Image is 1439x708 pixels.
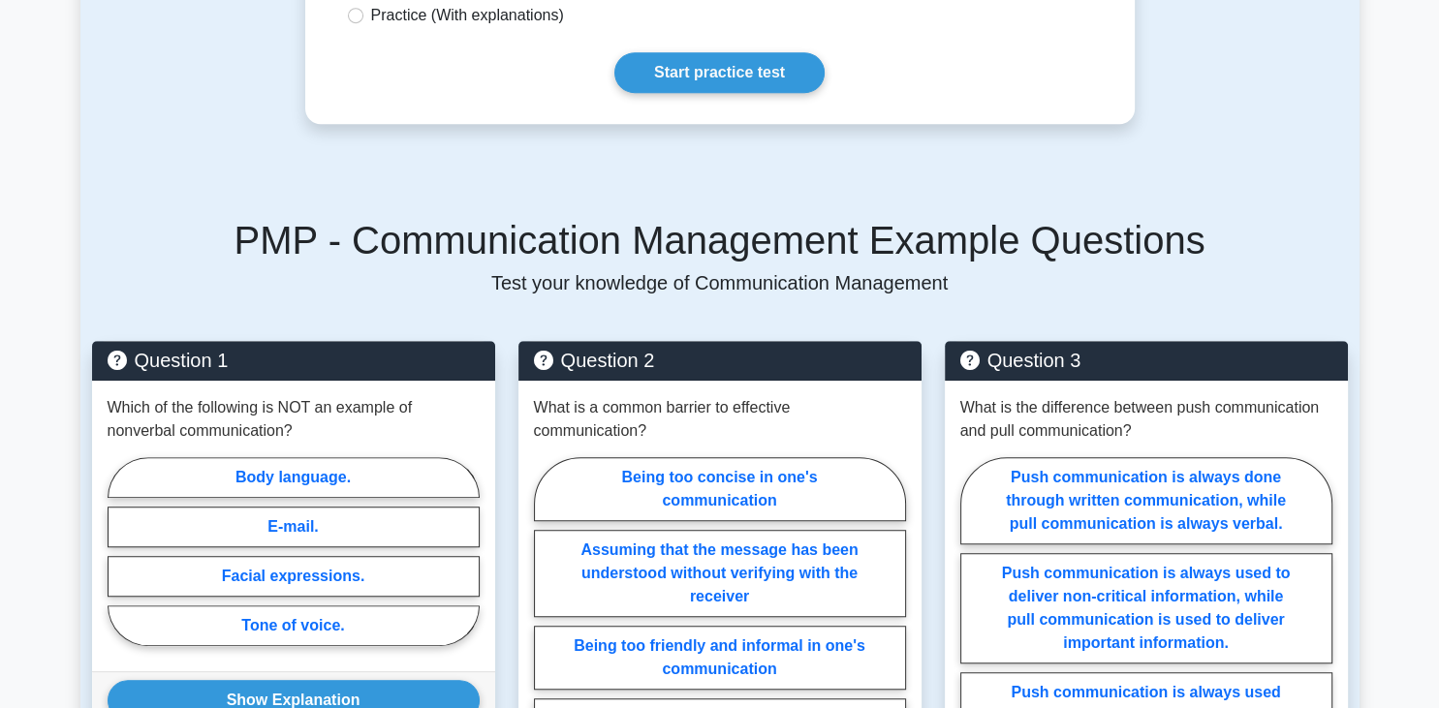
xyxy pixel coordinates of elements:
label: Facial expressions. [108,556,480,597]
label: Being too concise in one's communication [534,457,906,521]
h5: Question 3 [960,349,1332,372]
h5: PMP - Communication Management Example Questions [92,217,1348,263]
p: Test your knowledge of Communication Management [92,271,1348,294]
p: Which of the following is NOT an example of nonverbal communication? [108,396,480,443]
label: Push communication is always used to deliver non-critical information, while pull communication i... [960,553,1332,663]
label: Being too friendly and informal in one's communication [534,626,906,690]
label: E-mail. [108,507,480,547]
h5: Question 1 [108,349,480,372]
h5: Question 2 [534,349,906,372]
label: Body language. [108,457,480,498]
label: Push communication is always done through written communication, while pull communication is alwa... [960,457,1332,544]
label: Tone of voice. [108,605,480,646]
p: What is the difference between push communication and pull communication? [960,396,1332,443]
label: Assuming that the message has been understood without verifying with the receiver [534,530,906,617]
p: What is a common barrier to effective communication? [534,396,906,443]
label: Practice (With explanations) [371,4,564,27]
a: Start practice test [614,52,825,93]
